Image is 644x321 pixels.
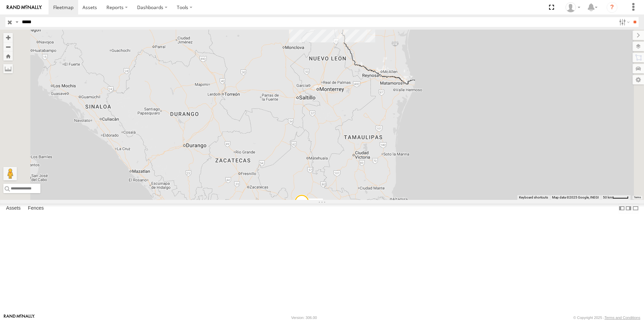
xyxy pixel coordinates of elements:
button: Zoom out [3,42,13,51]
label: Map Settings [633,75,644,84]
button: Drag Pegman onto the map to open Street View [3,167,17,180]
label: Dock Summary Table to the Left [618,204,625,213]
button: Zoom in [3,33,13,42]
button: Keyboard shortcuts [519,195,548,200]
div: Caseta Laredo TX [563,2,583,12]
i: ? [607,2,617,13]
label: Assets [3,204,24,213]
div: © Copyright 2025 - [573,316,640,320]
button: Zoom Home [3,51,13,61]
label: Hide Summary Table [632,204,639,213]
a: Terms (opens in new tab) [634,196,641,199]
label: Dock Summary Table to the Right [625,204,632,213]
a: Terms and Conditions [605,316,640,320]
div: Version: 306.00 [291,316,317,320]
img: rand-logo.svg [7,5,42,10]
span: 50 km [603,195,612,199]
span: Map data ©2025 Google, INEGI [552,195,599,199]
a: Visit our Website [4,314,35,321]
label: Search Filter Options [616,17,631,27]
label: Fences [25,204,47,213]
label: Search Query [14,17,20,27]
span: 40347 [311,200,322,204]
button: Map Scale: 50 km per 44 pixels [601,195,631,200]
label: Measure [3,64,13,73]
